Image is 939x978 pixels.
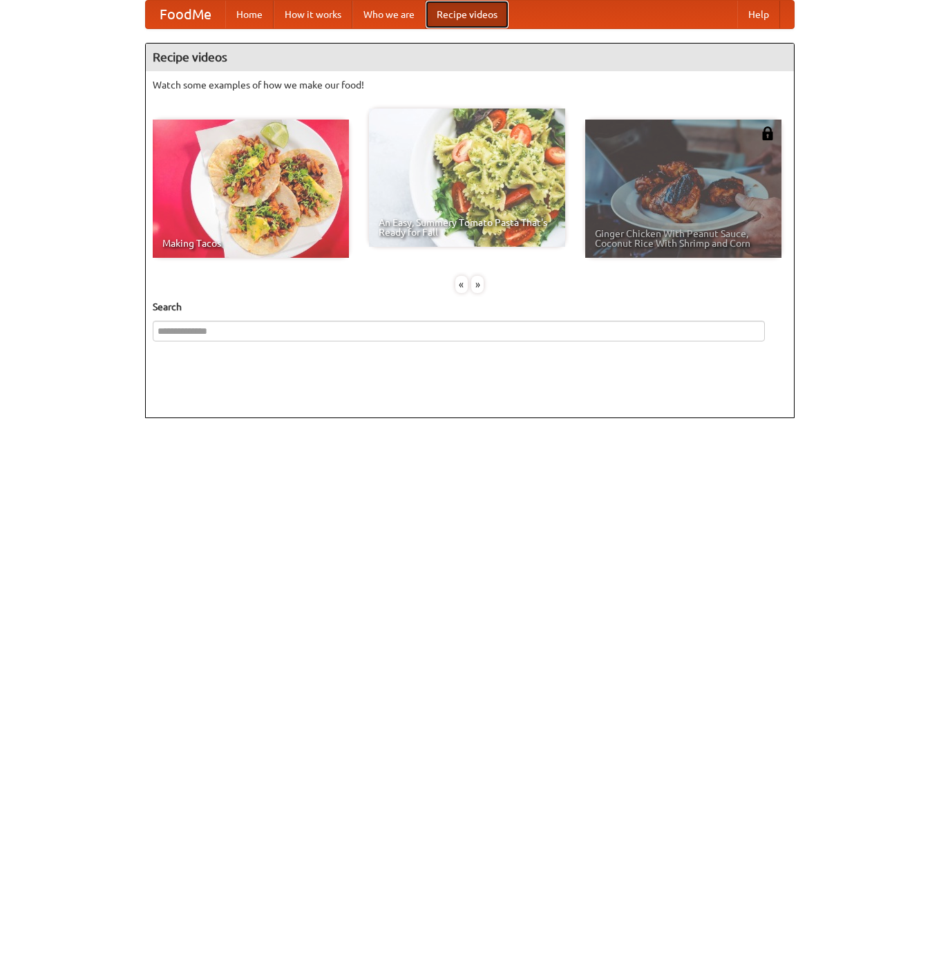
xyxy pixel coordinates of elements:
p: Watch some examples of how we make our food! [153,78,787,92]
div: « [455,276,468,293]
h4: Recipe videos [146,44,794,71]
a: Help [737,1,780,28]
a: How it works [274,1,352,28]
a: An Easy, Summery Tomato Pasta That's Ready for Fall [369,109,565,247]
a: FoodMe [146,1,225,28]
span: Making Tacos [162,238,339,248]
a: Making Tacos [153,120,349,258]
a: Recipe videos [426,1,509,28]
div: » [471,276,484,293]
a: Who we are [352,1,426,28]
h5: Search [153,300,787,314]
a: Home [225,1,274,28]
span: An Easy, Summery Tomato Pasta That's Ready for Fall [379,218,556,237]
img: 483408.png [761,126,775,140]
